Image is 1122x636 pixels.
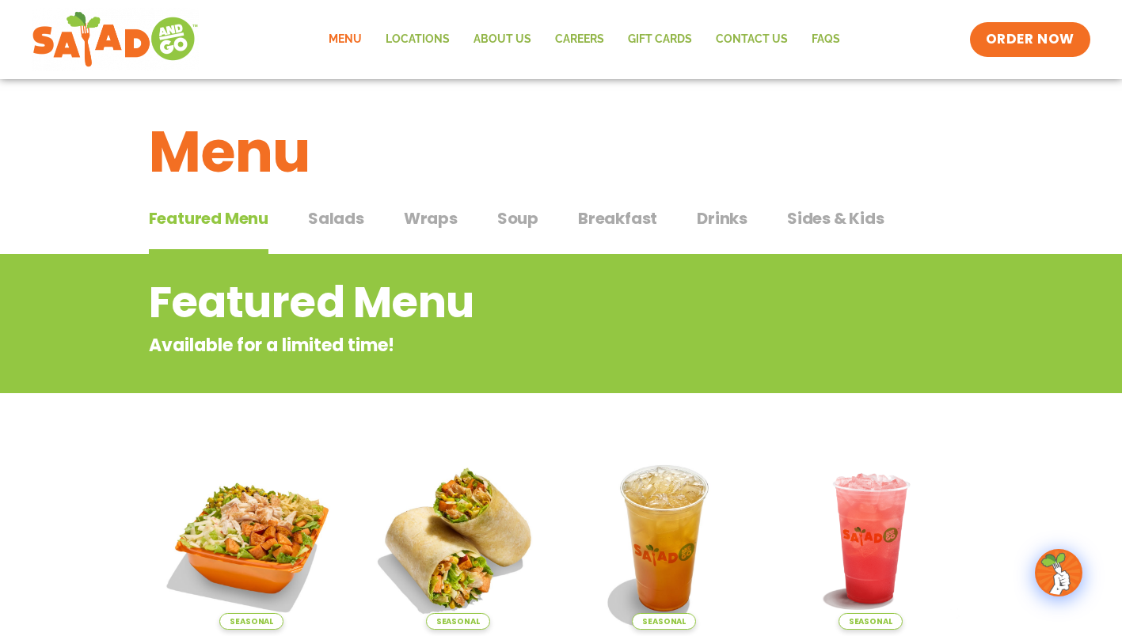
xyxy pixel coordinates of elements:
span: Soup [497,206,538,230]
span: Drinks [697,206,747,230]
img: wpChatIcon [1036,551,1081,595]
h2: Featured Menu [149,271,846,335]
span: Salads [308,206,364,230]
span: Sides & Kids [787,206,884,230]
a: Locations [374,21,462,58]
span: Seasonal [839,613,903,630]
img: Product photo for Apple Cider Lemonade [573,447,756,630]
h1: Menu [149,109,974,195]
span: Breakfast [578,206,657,230]
p: Available for a limited time! [149,332,846,358]
span: Wraps [404,206,458,230]
a: Contact Us [704,21,800,58]
a: FAQs [800,21,852,58]
a: ORDER NOW [970,22,1090,57]
a: About Us [462,21,543,58]
img: Product photo for Southwest Harvest Salad [161,447,344,630]
span: Seasonal [219,613,283,630]
span: ORDER NOW [986,30,1074,49]
img: Product photo for Blackberry Bramble Lemonade [779,447,962,630]
div: Tabbed content [149,201,974,255]
a: Careers [543,21,616,58]
span: Seasonal [632,613,696,630]
a: Menu [317,21,374,58]
a: GIFT CARDS [616,21,704,58]
img: Product photo for Southwest Harvest Wrap [367,447,550,630]
span: Seasonal [426,613,490,630]
nav: Menu [317,21,852,58]
img: new-SAG-logo-768×292 [32,8,199,71]
span: Featured Menu [149,206,268,230]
